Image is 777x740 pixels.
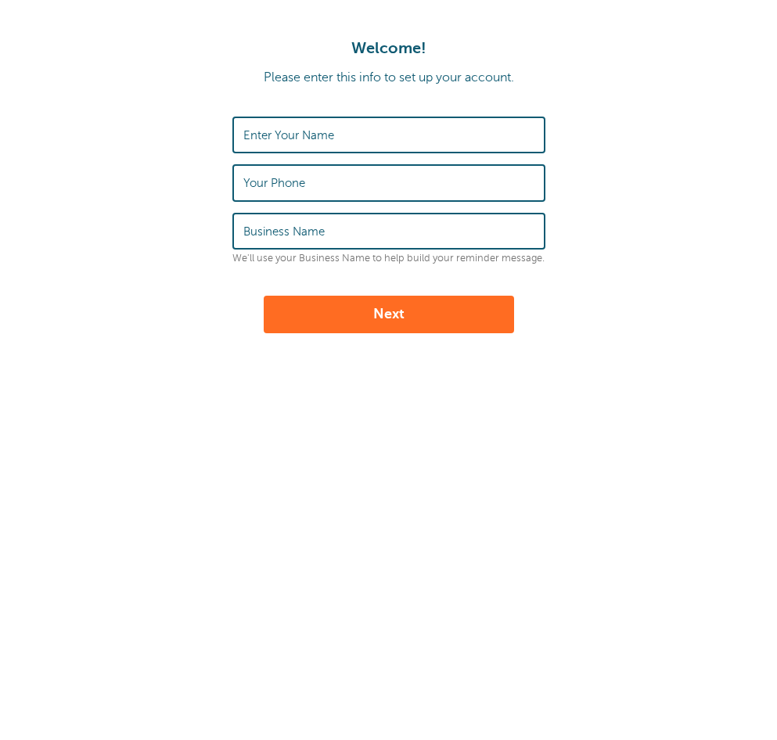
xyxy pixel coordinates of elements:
label: Enter Your Name [243,128,334,142]
label: Your Phone [243,176,305,190]
p: We'll use your Business Name to help build your reminder message. [232,253,545,264]
label: Business Name [243,225,325,239]
h1: Welcome! [16,39,761,58]
p: Please enter this info to set up your account. [16,70,761,85]
button: Next [264,296,514,333]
